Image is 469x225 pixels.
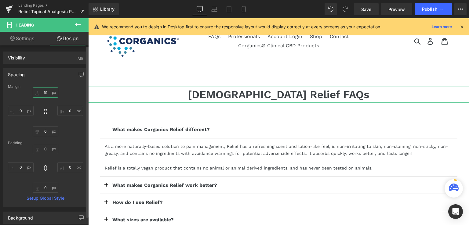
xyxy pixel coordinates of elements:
button: More [454,3,467,15]
a: Corganics® Clinical CBD Products [147,23,234,32]
a: Landing Pages [18,3,89,8]
a: Preview [381,3,412,15]
span: Save [361,6,371,12]
span: Corganics® Clinical CBD Products [150,24,231,30]
b: What makes Corganics Relief work better? [24,164,129,170]
a: Tablet [222,3,236,15]
input: 0 [57,106,83,116]
div: Background [8,212,33,220]
input: 0 [33,126,58,136]
p: As a more naturally-based solution to pain management, Relief has a refreshing scent and lotion-l... [16,125,365,139]
button: Redo [339,3,351,15]
a: Account Login [176,14,217,23]
span: Professionals [140,15,172,21]
a: Shop [219,14,237,23]
img: Relief Cream [17,5,93,41]
p: We recommend you to design in Desktop first to ensure the responsive layout would display correct... [102,23,381,30]
button: Publish [415,3,452,15]
a: Professionals [137,14,175,23]
a: Contact [238,14,264,23]
a: Learn more [429,23,454,30]
input: 0 [33,183,58,193]
div: Spacing [8,69,25,77]
input: 0 [33,87,58,98]
a: FAQs [117,14,135,23]
span: Relief Topical Analgesic Pain Cream FAQs [18,9,77,14]
a: Laptop [207,3,222,15]
div: Padding [8,141,83,145]
span: FAQs [120,15,132,21]
input: 0 [8,162,34,172]
a: New Library [89,3,119,15]
b: What makes Corganics Relief different? [24,108,122,114]
a: Desktop [192,3,207,15]
span: Shop [222,15,234,21]
span: Library [100,6,115,12]
div: (All) [76,52,83,62]
b: What sizes are available? [24,198,85,204]
span: Publish [422,7,437,12]
span: Contact [242,15,261,21]
div: Visibility [8,52,25,60]
span: Heading [16,23,34,27]
span: Account Login [179,15,214,21]
button: Undo [325,3,337,15]
div: Open Intercom Messenger [448,204,463,219]
input: 0 [8,106,34,116]
a: Setup Global Style [8,196,83,201]
a: Mobile [236,3,251,15]
span: Preview [388,6,405,12]
input: 0 [57,162,83,172]
div: Margin [8,84,83,89]
b: How do I use Relief? [24,181,75,187]
p: Relief is a totally vegan product that contains no animal or animal derived ingredients, and has ... [16,146,365,154]
input: 0 [33,144,58,154]
a: Design [45,32,90,45]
